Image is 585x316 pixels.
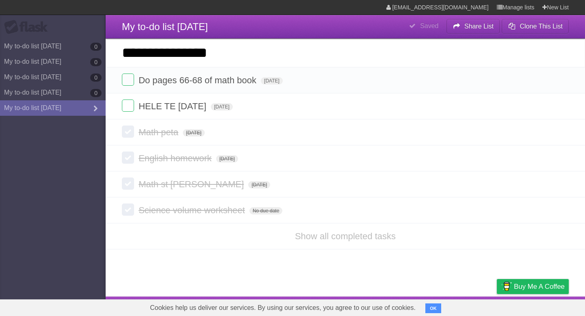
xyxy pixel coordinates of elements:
[501,279,512,293] img: Buy me a coffee
[464,23,494,30] b: Share List
[139,205,247,215] span: Science volume worksheet
[139,179,246,189] span: Math st [PERSON_NAME]
[514,279,565,294] span: Buy me a coffee
[90,74,102,82] b: 0
[420,22,438,29] b: Saved
[425,303,441,313] button: OK
[90,58,102,66] b: 0
[142,300,424,316] span: Cookies help us deliver our services. By using our services, you agree to our use of cookies.
[183,129,205,136] span: [DATE]
[497,279,569,294] a: Buy me a coffee
[139,127,180,137] span: Math peta
[389,299,406,314] a: About
[486,299,507,314] a: Privacy
[139,75,258,85] span: Do pages 66-68 of math book
[248,181,270,188] span: [DATE]
[122,21,208,32] span: My to-do list [DATE]
[4,20,53,35] div: Flask
[520,23,563,30] b: Clone This List
[122,100,134,112] label: Done
[90,89,102,97] b: 0
[122,177,134,190] label: Done
[459,299,477,314] a: Terms
[122,203,134,216] label: Done
[90,43,102,51] b: 0
[216,155,238,162] span: [DATE]
[139,101,208,111] span: HELE TE [DATE]
[122,152,134,164] label: Done
[416,299,448,314] a: Developers
[295,231,396,241] a: Show all completed tasks
[446,19,500,34] button: Share List
[122,74,134,86] label: Done
[502,19,569,34] button: Clone This List
[139,153,214,163] span: English homework
[249,207,282,214] span: No due date
[211,103,233,110] span: [DATE]
[261,77,283,84] span: [DATE]
[518,299,569,314] a: Suggest a feature
[122,126,134,138] label: Done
